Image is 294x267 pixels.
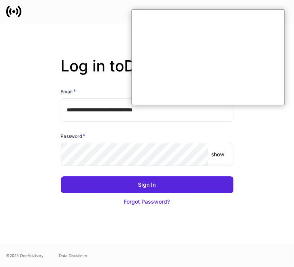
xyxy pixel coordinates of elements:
[61,132,86,140] h6: Password
[61,57,233,88] h2: Log in to Dispatch
[124,198,170,206] div: Forgot Password?
[61,176,233,193] button: Sign In
[6,252,44,259] span: © 2025 OneAdvisory
[61,193,233,210] button: Forgot Password?
[59,252,87,259] a: Data Disclaimer
[138,181,156,189] div: Sign In
[61,88,76,95] h6: Email
[211,151,224,158] p: show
